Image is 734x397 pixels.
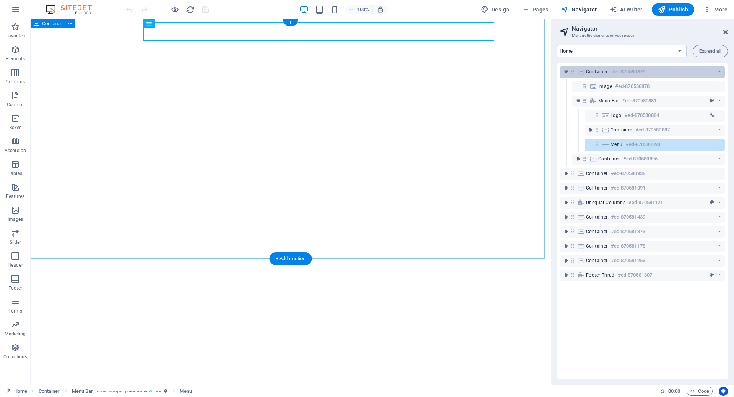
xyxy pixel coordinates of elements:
[481,6,510,13] span: Design
[618,271,652,280] h6: #ed-870581307
[586,214,608,220] span: Container
[478,3,513,16] button: Design
[44,5,101,14] img: Editor Logo
[72,387,93,396] span: Click to select. Double-click to edit
[708,111,716,120] button: link
[6,79,25,85] p: Columns
[586,272,615,278] span: Footer Thrud
[611,212,645,222] h6: #ed-870581439
[586,258,608,264] span: Container
[708,198,716,207] button: preset
[626,140,660,149] h6: #ed-870580893
[562,198,571,207] button: toggle-expand
[562,227,571,236] button: toggle-expand
[708,271,716,280] button: preset
[8,170,22,177] p: Tables
[598,156,620,162] span: Container
[8,262,23,268] p: Header
[586,69,608,75] span: Container
[377,6,384,13] i: On resize automatically adjust zoom level to fit chosen device.
[6,193,24,199] p: Features
[8,216,23,222] p: Images
[8,285,22,291] p: Footer
[562,212,571,222] button: toggle-expand
[625,111,659,120] h6: #ed-870580884
[270,252,312,265] div: + Add section
[574,154,583,164] button: toggle-expand
[346,5,373,14] button: 100%
[5,33,25,39] p: Favorites
[170,5,179,14] button: Click here to leave preview mode and continue editing
[3,354,27,360] p: Collections
[716,154,723,164] button: context-menu
[180,387,192,396] span: Click to select. Double-click to edit
[518,3,551,16] button: Pages
[716,140,723,149] button: context-menu
[700,3,731,16] button: More
[716,241,723,251] button: context-menu
[42,21,62,26] span: Container
[598,98,619,104] span: Menu Bar
[521,6,548,13] span: Pages
[708,96,716,105] button: preset
[39,387,192,396] nav: breadcrumb
[716,227,723,236] button: context-menu
[611,227,645,236] h6: #ed-870581373
[687,387,713,396] button: Code
[628,198,663,207] h6: #ed-870581121
[606,3,646,16] button: AI Writer
[615,82,650,91] h6: #ed-870580878
[558,3,600,16] button: Navigator
[719,387,728,396] button: Usercentrics
[357,5,369,14] h6: 100%
[164,389,167,393] i: This element is a customizable preset
[562,67,571,76] button: toggle-expand
[574,96,583,105] button: toggle-expand
[693,45,728,57] button: Expand all
[39,387,60,396] span: Click to select. Double-click to edit
[611,127,632,133] span: Container
[562,241,571,251] button: toggle-expand
[716,198,723,207] button: context-menu
[586,125,595,134] button: toggle-expand
[562,271,571,280] button: toggle-expand
[186,5,195,14] i: Reload page
[5,331,26,337] p: Marketing
[609,6,643,13] span: AI Writer
[598,83,612,89] span: Image
[96,387,161,396] span: . menu-wrapper .preset-menu-v2-care
[586,170,608,177] span: Container
[716,212,723,222] button: context-menu
[611,112,622,118] span: Logo
[674,388,675,394] span: :
[611,256,645,265] h6: #ed-870581253
[611,67,645,76] h6: #ed-870580875
[8,308,22,314] p: Forms
[611,241,645,251] h6: #ed-870581178
[586,199,625,206] span: Unequal Columns
[660,387,680,396] h6: Session time
[478,3,513,16] div: Design (Ctrl+Alt+Y)
[716,111,723,120] button: context-menu
[716,67,723,76] button: context-menu
[622,96,656,105] h6: #ed-870580881
[623,154,658,164] h6: #ed-870580896
[586,243,608,249] span: Container
[572,25,728,32] h2: Navigator
[690,387,709,396] span: Code
[699,49,721,53] span: Expand all
[561,6,597,13] span: Navigator
[572,32,713,39] h3: Manage the elements on your pages
[611,183,645,193] h6: #ed-870581091
[586,185,608,191] span: Container
[562,183,571,193] button: toggle-expand
[658,6,688,13] span: Publish
[10,239,21,245] p: Slider
[562,169,571,178] button: toggle-expand
[6,56,25,62] p: Elements
[716,82,723,91] button: context-menu
[716,256,723,265] button: context-menu
[652,3,694,16] button: Publish
[716,271,723,280] button: context-menu
[7,102,24,108] p: Content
